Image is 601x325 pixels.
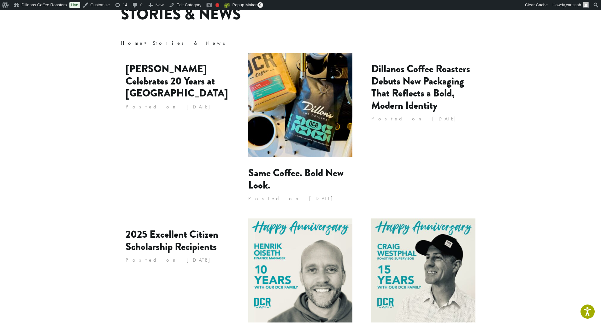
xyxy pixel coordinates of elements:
[248,218,352,322] img: Henrik Celebrates 10 Years at Dillanos
[371,114,475,124] p: Posted on [DATE]
[371,61,470,113] a: Dillanos Coffee Roasters Debuts New Packaging That Reflects a Bold, Modern Identity
[248,165,344,192] a: Same Coffee. Bold New Look.
[566,3,581,7] span: carissah
[257,2,263,8] span: 0
[371,218,475,322] img: Craig Celebrates 15 Years at Dillanos
[153,40,229,46] span: Stories & News
[126,61,228,101] a: [PERSON_NAME] Celebrates 20 Years at [GEOGRAPHIC_DATA]
[248,53,352,157] img: Same Coffee. Bold New Look.
[126,102,230,112] p: Posted on [DATE]
[126,255,230,265] p: Posted on [DATE]
[121,5,480,24] h1: Stories & News
[121,40,144,46] a: Home
[126,227,218,254] a: 2025 Excellent Citizen Scholarship Recipients
[215,3,219,7] div: Focus keyphrase not set
[121,40,229,46] span: >
[69,2,80,8] a: Live
[248,194,352,203] p: Posted on [DATE]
